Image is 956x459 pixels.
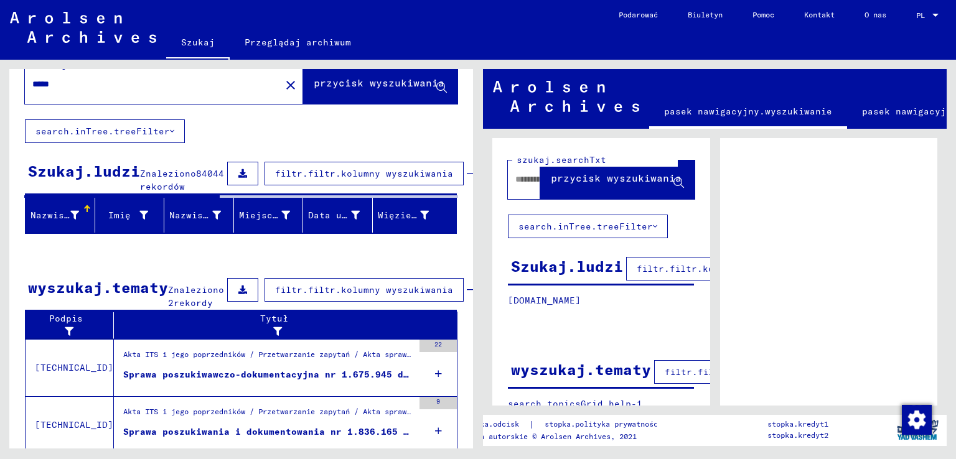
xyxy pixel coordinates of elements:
[265,162,464,185] button: filtr.filtr.kolumny wyszukiwania
[529,419,535,430] font: |
[169,205,237,225] div: Nazwisko panieńskie
[239,205,306,225] div: Miejsce urodzenia
[303,198,373,233] mat-header-cell: Data urodzenia
[28,278,168,297] font: wyszukaj.tematy
[373,198,457,233] mat-header-cell: Więzień nr
[10,12,156,43] img: Arolsen_neg.svg
[865,10,886,19] font: O nas
[30,312,116,338] div: Podpis
[123,369,555,380] font: Sprawa poszukiwawczo-dokumentacyjna nr 1.675.945 dla [PERSON_NAME] ur. [DATE]
[462,418,529,431] a: stopka.odcisk
[767,430,828,440] font: stopka.kredyt2
[169,210,276,221] font: Nazwisko panieńskie
[275,168,453,179] font: filtr.filtr.kolumny wyszukiwania
[234,198,304,233] mat-header-cell: Miejsce urodzenia
[123,426,566,437] font: Sprawa poszukiwania i dokumentowania nr 1.836.165 dla TUTKI, PELAGII ur. [DATE]
[462,419,519,429] font: stopka.odcisk
[28,162,140,180] font: Szukaj.ludzi
[283,78,298,93] mat-icon: close
[181,37,215,48] font: Szukaj
[140,168,196,179] font: Znaleziono
[239,210,334,221] font: Miejsce urodzenia
[314,76,444,89] font: przycisk wyszukiwania
[518,221,653,232] font: search.inTree.treeFilter
[462,432,637,441] font: Prawa autorskie © Arolsen Archives, 2021
[308,205,375,225] div: Data urodzenia
[35,362,113,373] font: [TECHNICAL_ID]
[168,284,224,308] font: Znaleziono 2
[378,205,445,225] div: Więzień nr
[30,205,95,225] div: Nazwisko
[434,340,442,348] font: 22
[303,65,457,104] button: przycisk wyszukiwania
[508,295,581,306] font: [DOMAIN_NAME]
[535,418,677,431] a: stopka.polityka prywatności
[164,198,234,233] mat-header-cell: Nazwisko panieńskie
[517,154,606,165] font: szukaj.searchTxt
[260,313,288,324] font: Tytuł
[902,405,932,435] img: Zmiana zgody
[508,215,668,238] button: search.inTree.treeFilter
[100,205,164,225] div: Imię
[767,419,828,429] font: stopka.kredyt1
[265,278,464,302] button: filtr.filtr.kolumny wyszukiwania
[436,397,440,406] font: 9
[308,210,387,221] font: Data urodzenia
[626,257,825,280] button: filtr.filtr.kolumny wyszukiwania
[95,198,165,233] mat-header-cell: Imię
[540,160,695,199] button: przycisk wyszukiwania
[35,419,113,430] font: [TECHNICAL_ID]
[230,27,366,57] a: Przeglądaj archiwum
[649,96,847,129] a: pasek nawigacyjny.wyszukiwanie
[25,119,185,143] button: search.inTree.treeFilter
[664,106,832,117] font: pasek nawigacyjny.wyszukiwanie
[637,263,815,274] font: filtr.filtr.kolumny wyszukiwania
[752,10,774,19] font: Pomoc
[493,81,639,112] img: Arolsen_neg.svg
[26,198,95,233] mat-header-cell: Nazwisko
[804,10,835,19] font: Kontakt
[49,313,83,324] font: Podpis
[174,297,213,308] font: rekordy
[545,419,662,429] font: stopka.polityka prywatności
[30,210,75,221] font: Nazwisko
[140,168,224,192] font: 84044 rekordów
[119,312,445,338] div: Tytuł
[166,27,230,60] a: Szukaj
[508,398,642,409] font: search.topicsGrid.help-1
[108,210,131,221] font: Imię
[688,10,723,19] font: Biuletyn
[551,172,682,184] font: przycisk wyszukiwania
[894,414,941,445] img: yv_logo.png
[665,366,843,378] font: filtr.filtr.kolumny wyszukiwania
[35,126,170,137] font: search.inTree.treeFilter
[511,257,623,276] font: Szukaj.ludzi
[654,360,853,384] button: filtr.filtr.kolumny wyszukiwania
[245,37,351,48] font: Przeglądaj archiwum
[511,360,651,379] font: wyszukaj.tematy
[275,284,453,295] font: filtr.filtr.kolumny wyszukiwania
[901,404,931,434] div: Zmiana zgody
[916,11,925,20] font: PL
[619,10,658,19] font: Podarować
[278,72,303,97] button: Jasne
[378,210,434,221] font: Więzień nr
